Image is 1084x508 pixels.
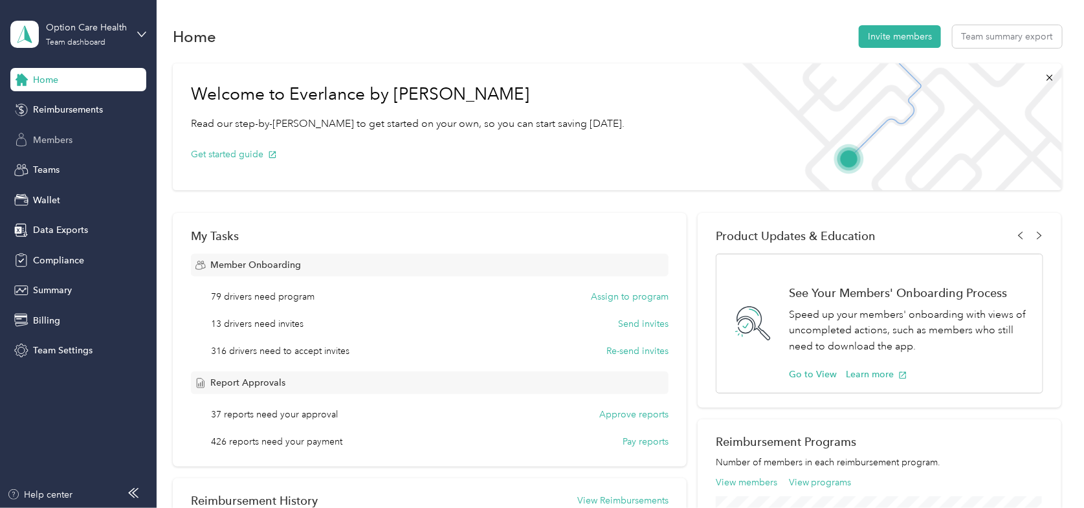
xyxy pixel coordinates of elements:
button: Approve reports [599,408,669,421]
button: Team summary export [953,25,1062,48]
span: Member Onboarding [210,258,301,272]
span: Wallet [33,193,60,207]
span: Team Settings [33,344,93,357]
button: Re-send invites [606,344,669,358]
img: Welcome to everlance [729,63,1061,190]
span: Reimbursements [33,103,103,116]
span: Data Exports [33,223,88,237]
span: Home [33,73,58,87]
button: Pay reports [623,435,669,448]
span: 37 reports need your approval [211,408,338,421]
p: Speed up your members' onboarding with views of uncompleted actions, such as members who still ne... [789,307,1029,355]
span: 426 reports need your payment [211,435,342,448]
div: Team dashboard [46,39,105,47]
h1: Welcome to Everlance by [PERSON_NAME] [191,84,625,105]
p: Read our step-by-[PERSON_NAME] to get started on your own, so you can start saving [DATE]. [191,116,625,132]
span: Product Updates & Education [716,229,876,243]
button: View programs [789,476,852,489]
button: Go to View [789,368,837,381]
button: Get started guide [191,148,277,161]
button: Invite members [859,25,941,48]
button: Help center [7,488,73,502]
button: View Reimbursements [577,494,669,507]
iframe: Everlance-gr Chat Button Frame [1012,436,1084,508]
span: Billing [33,314,60,327]
button: View members [716,476,777,489]
span: Compliance [33,254,84,267]
button: Send invites [618,317,669,331]
p: Number of members in each reimbursement program. [716,456,1043,469]
span: 79 drivers need program [211,290,315,304]
span: Members [33,133,72,147]
span: Summary [33,283,72,297]
h2: Reimbursement Programs [716,435,1043,448]
button: Assign to program [591,290,669,304]
button: Learn more [846,368,907,381]
span: 316 drivers need to accept invites [211,344,349,358]
div: Option Care Health [46,21,127,34]
h1: See Your Members' Onboarding Process [789,286,1029,300]
span: Report Approvals [210,376,285,390]
h1: Home [173,30,216,43]
div: My Tasks [191,229,669,243]
span: 13 drivers need invites [211,317,304,331]
h2: Reimbursement History [191,494,318,507]
span: Teams [33,163,60,177]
